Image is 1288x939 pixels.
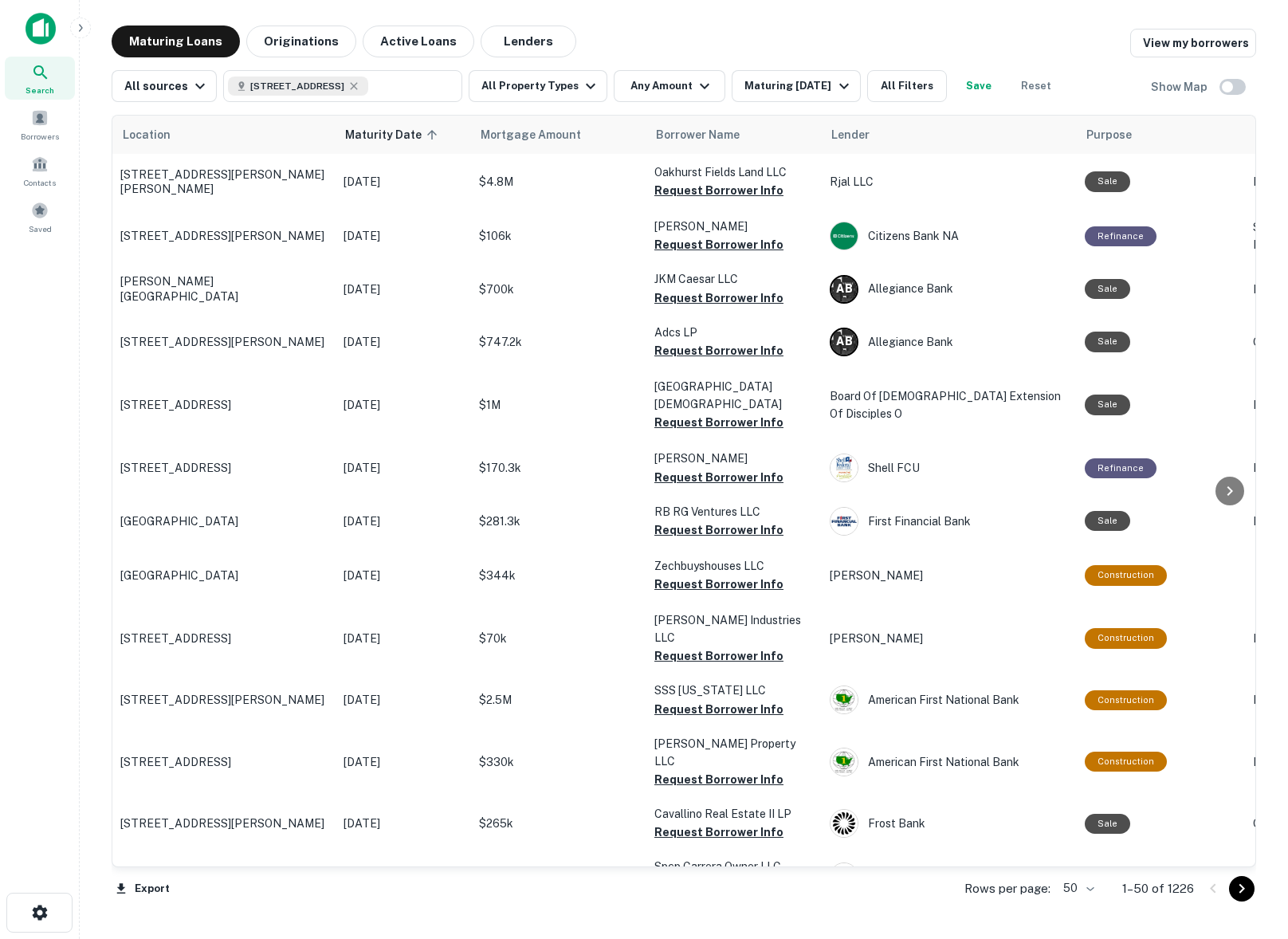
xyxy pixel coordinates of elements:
div: Sale [1085,395,1130,414]
div: This loan purpose was for construction [1085,690,1167,710]
img: picture [831,748,858,776]
p: Spcp Carrera Owner LLC [654,858,814,875]
button: Reset [1011,70,1062,102]
span: Contacts [24,176,56,189]
a: View my borrowers [1130,29,1256,57]
span: Purpose [1086,125,1132,144]
p: $70k [479,630,638,647]
p: [STREET_ADDRESS][PERSON_NAME] [120,816,328,831]
p: [STREET_ADDRESS] [120,398,328,412]
span: Mortgage Amount [481,125,602,144]
div: Sale [1085,171,1130,191]
div: Sale [1085,332,1130,352]
div: Sale [1085,866,1130,886]
p: [PERSON_NAME] [654,218,814,235]
p: [STREET_ADDRESS][PERSON_NAME][PERSON_NAME] [120,167,328,196]
div: Sale [1085,511,1130,531]
h6: Show Map [1151,78,1210,96]
p: [PERSON_NAME] Industries LLC [654,611,814,646]
p: $344k [479,567,638,584]
a: Contacts [5,149,75,192]
p: $106k [479,227,638,245]
span: [STREET_ADDRESS] [250,79,344,93]
div: Shell FCU [830,454,1069,482]
p: [STREET_ADDRESS][PERSON_NAME] [120,229,328,243]
button: Request Borrower Info [654,646,783,666]
p: [PERSON_NAME] [830,630,1069,647]
p: JKM Caesar LLC [654,270,814,288]
th: Purpose [1077,116,1245,154]
p: [DATE] [344,281,463,298]
button: Originations [246,26,356,57]
p: [DATE] [344,173,463,191]
span: Lender [831,125,870,144]
th: Maturity Date [336,116,471,154]
p: SSS [US_STATE] LLC [654,682,814,699]
p: Rows per page: [964,879,1050,898]
span: Location [122,125,171,144]
button: All Filters [867,70,947,102]
img: picture [831,222,858,249]
div: Sale [1085,814,1130,834]
p: [DATE] [344,567,463,584]
img: picture [831,508,858,535]
div: All sources [124,77,210,96]
span: Search [26,84,54,96]
th: Location [112,116,336,154]
img: capitalize-icon.png [26,13,56,45]
button: All sources [112,70,217,102]
span: Maturity Date [345,125,442,144]
p: $281.3k [479,513,638,530]
p: $330k [479,753,638,771]
p: [DATE] [344,459,463,477]
p: $1M [479,396,638,414]
button: Any Amount [614,70,725,102]
p: $4.8M [479,173,638,191]
button: Maturing [DATE] [732,70,860,102]
p: A B [836,333,852,350]
p: $170.3k [479,459,638,477]
button: Request Borrower Info [654,700,783,719]
span: Borrowers [21,130,59,143]
p: Cavallino Real Estate II LP [654,805,814,823]
button: Request Borrower Info [654,289,783,308]
button: Export [112,877,174,901]
div: Allegiance Bank [830,275,1069,304]
p: Rjal LLC [830,173,1069,191]
div: Frost Bank [830,809,1069,838]
div: Maturing [DATE] [744,77,853,96]
div: This loan purpose was for refinancing [1085,226,1156,246]
p: $265k [479,815,638,832]
p: Adcs LP [654,324,814,341]
div: Search [5,57,75,100]
p: [DATE] [344,513,463,530]
p: [GEOGRAPHIC_DATA][DEMOGRAPHIC_DATA] [654,378,814,413]
div: This loan purpose was for construction [1085,565,1167,585]
div: 50 [1057,877,1097,900]
span: Type [1255,125,1282,144]
button: Request Borrower Info [654,575,783,594]
p: [PERSON_NAME] Property LLC [654,735,814,770]
p: [DATE] [344,753,463,771]
button: All Property Types [469,70,607,102]
p: Zechbuyshouses LLC [654,557,814,575]
button: Save your search to get updates of matches that match your search criteria. [953,70,1004,102]
th: Lender [822,116,1077,154]
p: [STREET_ADDRESS] [120,631,328,646]
img: picture [831,454,858,481]
div: This loan purpose was for construction [1085,628,1167,648]
p: [STREET_ADDRESS][PERSON_NAME] [120,693,328,707]
p: RB RG Ventures LLC [654,503,814,521]
p: [PERSON_NAME] [830,567,1069,584]
th: Borrower Name [646,116,822,154]
iframe: Chat Widget [1208,811,1288,888]
div: Sale [1085,279,1130,299]
img: picture [831,863,858,890]
p: [STREET_ADDRESS] [120,755,328,769]
div: American First National Bank [830,686,1069,714]
button: Request Borrower Info [654,770,783,789]
p: [DATE] [344,227,463,245]
p: [PERSON_NAME] [654,450,814,467]
button: Go to next page [1229,876,1255,902]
